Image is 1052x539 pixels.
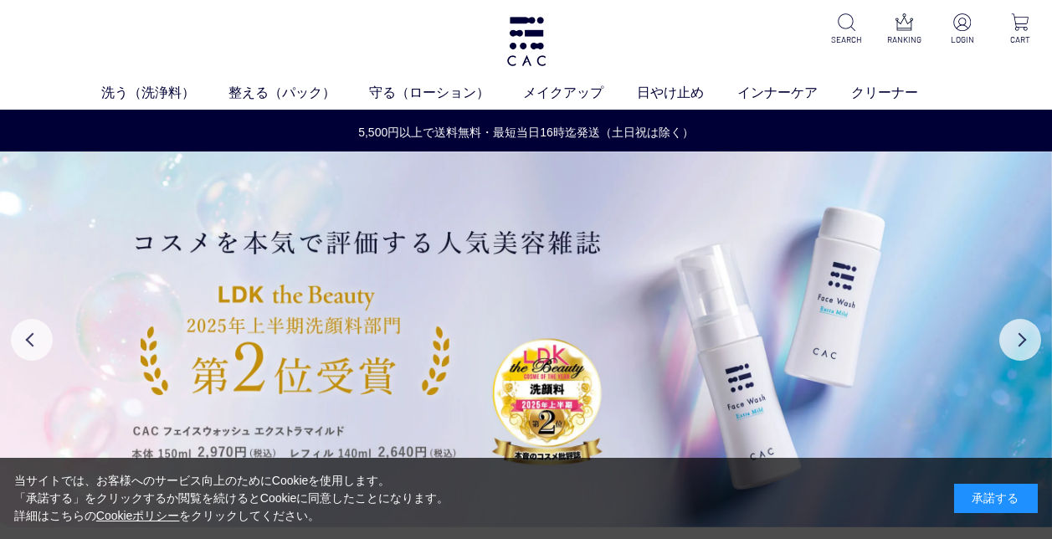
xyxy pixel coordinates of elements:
a: 洗う（洗浄料） [101,83,228,103]
a: CART [1002,13,1039,46]
a: SEARCH [829,13,865,46]
a: 5,500円以上で送料無料・最短当日16時迄発送（土日祝は除く） [1,124,1051,141]
a: RANKING [886,13,923,46]
a: メイクアップ [523,83,637,103]
a: 守る（ローション） [369,83,523,103]
a: インナーケア [737,83,851,103]
p: SEARCH [829,33,865,46]
div: 承諾する [954,484,1038,513]
img: logo [505,17,548,66]
a: 日やけ止め [637,83,737,103]
button: Previous [11,319,53,361]
p: RANKING [886,33,923,46]
p: LOGIN [944,33,981,46]
a: Cookieポリシー [96,509,180,522]
p: CART [1002,33,1039,46]
div: 当サイトでは、お客様へのサービス向上のためにCookieを使用します。 「承諾する」をクリックするか閲覧を続けるとCookieに同意したことになります。 詳細はこちらの をクリックしてください。 [14,472,449,525]
a: クリーナー [851,83,952,103]
a: LOGIN [944,13,981,46]
button: Next [999,319,1041,361]
a: 整える（パック） [228,83,369,103]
